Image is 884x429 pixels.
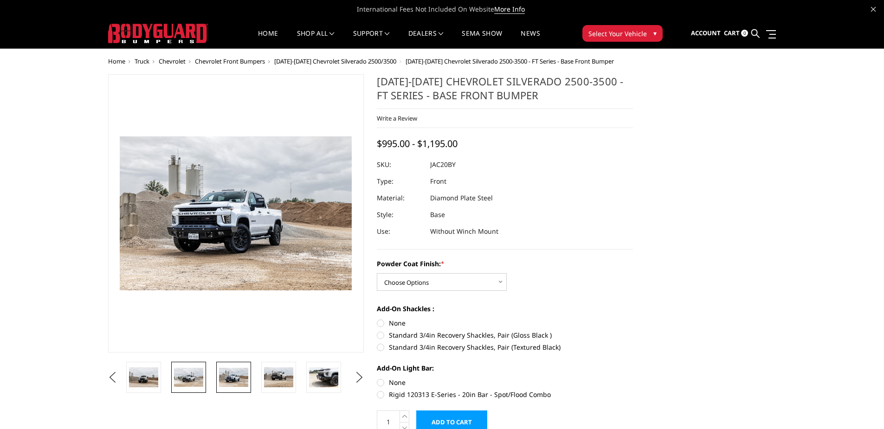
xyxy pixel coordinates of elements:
[377,259,633,269] label: Powder Coat Finish:
[406,57,614,65] span: [DATE]-[DATE] Chevrolet Silverado 2500-3500 - FT Series - Base Front Bumper
[377,223,423,240] dt: Use:
[741,30,748,37] span: 0
[377,206,423,223] dt: Style:
[582,25,663,42] button: Select Your Vehicle
[108,57,125,65] a: Home
[108,24,208,43] img: BODYGUARD BUMPERS
[724,29,740,37] span: Cart
[219,368,248,387] img: 2020-2023 Chevrolet Silverado 2500-3500 - FT Series - Base Front Bumper
[377,137,458,150] span: $995.00 - $1,195.00
[377,304,633,314] label: Add-On Shackles :
[377,330,633,340] label: Standard 3/4in Recovery Shackles, Pair (Gloss Black )
[108,74,364,352] a: 2020-2023 Chevrolet Silverado 2500-3500 - FT Series - Base Front Bumper
[430,223,498,240] dd: Without Winch Mount
[408,30,444,48] a: Dealers
[106,371,120,384] button: Previous
[691,21,721,46] a: Account
[377,156,423,173] dt: SKU:
[691,29,721,37] span: Account
[258,30,278,48] a: Home
[377,74,633,109] h1: [DATE]-[DATE] Chevrolet Silverado 2500-3500 - FT Series - Base Front Bumper
[352,371,366,384] button: Next
[159,57,186,65] a: Chevrolet
[377,378,633,387] label: None
[724,21,748,46] a: Cart 0
[521,30,540,48] a: News
[494,5,525,14] a: More Info
[195,57,265,65] a: Chevrolet Front Bumpers
[174,368,203,387] img: 2020-2023 Chevrolet Silverado 2500-3500 - FT Series - Base Front Bumper
[430,156,456,173] dd: JAC20BY
[129,367,158,387] img: 2020-2023 Chevrolet Silverado 2500-3500 - FT Series - Base Front Bumper
[430,190,493,206] dd: Diamond Plate Steel
[135,57,149,65] a: Truck
[462,30,502,48] a: SEMA Show
[264,367,293,387] img: 2020-2023 Chevrolet Silverado 2500-3500 - FT Series - Base Front Bumper
[297,30,335,48] a: shop all
[377,190,423,206] dt: Material:
[430,173,446,190] dd: Front
[838,384,884,429] iframe: Chat Widget
[588,29,647,38] span: Select Your Vehicle
[377,173,423,190] dt: Type:
[309,367,338,387] img: 2020-2023 Chevrolet Silverado 2500-3500 - FT Series - Base Front Bumper
[377,318,633,328] label: None
[377,342,633,352] label: Standard 3/4in Recovery Shackles, Pair (Textured Black)
[274,57,396,65] a: [DATE]-[DATE] Chevrolet Silverado 2500/3500
[377,363,633,373] label: Add-On Light Bar:
[377,114,417,122] a: Write a Review
[377,390,633,399] label: Rigid 120313 E-Series - 20in Bar - Spot/Flood Combo
[353,30,390,48] a: Support
[430,206,445,223] dd: Base
[653,28,657,38] span: ▾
